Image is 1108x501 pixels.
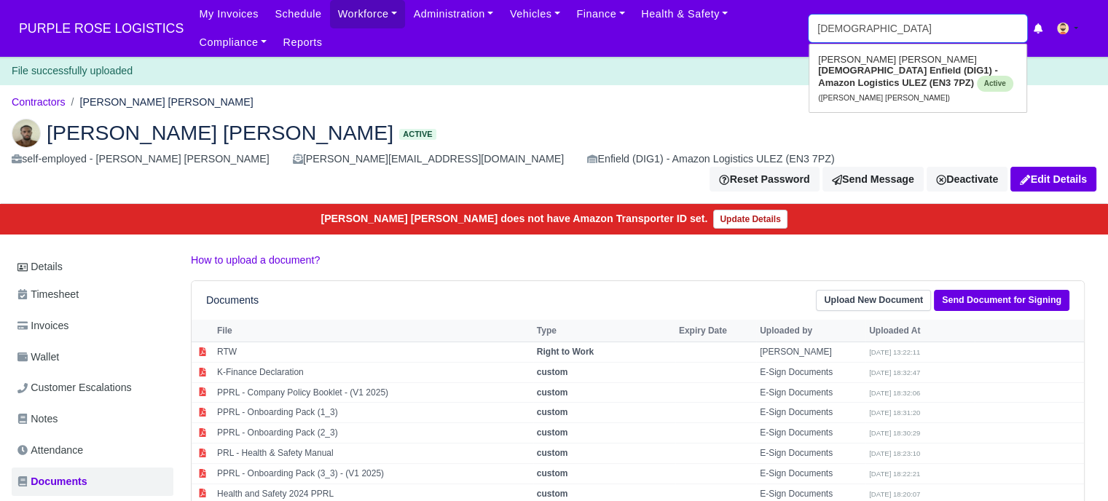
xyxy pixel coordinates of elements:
strong: Enfield (DIG1) - Amazon Logistics ULEZ (EN3 7PZ) [818,65,998,88]
td: E-Sign Documents [756,463,865,484]
h6: Documents [206,294,259,307]
a: Edit Details [1010,167,1096,192]
a: Send Document for Signing [934,290,1069,311]
th: Expiry Date [675,320,756,342]
span: Timesheet [17,286,79,303]
a: Notes [12,405,173,433]
span: PURPLE ROSE LOGISTICS [12,14,191,43]
span: Active [977,76,1013,92]
div: self-employed - [PERSON_NAME] [PERSON_NAME] [12,151,270,167]
strong: custom [537,468,568,478]
span: Notes [17,411,58,427]
td: PPRL - Company Policy Booklet - (V1 2025) [213,382,533,403]
td: PPRL - Onboarding Pack (3_3) - (V1 2025) [213,463,533,484]
a: Deactivate [927,167,1007,192]
td: PPRL - Onboarding Pack (1_3) [213,403,533,423]
a: Details [12,253,173,280]
td: K-Finance Declaration [213,362,533,382]
input: Search... [809,15,1027,42]
th: Uploaded At [865,320,975,342]
td: E-Sign Documents [756,443,865,464]
a: Update Details [713,210,787,229]
td: RTW [213,342,533,363]
td: [PERSON_NAME] [756,342,865,363]
span: Invoices [17,317,68,334]
th: Type [533,320,675,342]
span: Customer Escalations [17,379,132,396]
span: Active [399,129,436,140]
div: [PERSON_NAME][EMAIL_ADDRESS][DOMAIN_NAME] [293,151,565,167]
a: Documents [12,468,173,496]
a: Upload New Document [816,290,931,311]
strong: Right to Work [537,347,594,357]
td: E-Sign Documents [756,423,865,443]
a: Customer Escalations [12,374,173,402]
small: ([PERSON_NAME] [PERSON_NAME]) [818,94,950,102]
button: Reset Password [710,167,819,192]
a: Invoices [12,312,173,340]
strong: custom [537,407,568,417]
span: Documents [17,473,87,490]
span: [PERSON_NAME] [PERSON_NAME] [47,122,393,143]
a: Wallet [12,343,173,371]
a: Send Message [822,167,924,192]
li: [PERSON_NAME] [PERSON_NAME] [66,94,254,111]
span: Wallet [17,349,59,366]
span: Attendance [17,442,83,459]
td: E-Sign Documents [756,382,865,403]
a: [PERSON_NAME] [PERSON_NAME][DEMOGRAPHIC_DATA] Enfield (DIG1) - Amazon Logistics ULEZ (EN3 7PZ) Ac... [809,48,1026,109]
td: PPRL - Onboarding Pack (2_3) [213,423,533,443]
strong: [DEMOGRAPHIC_DATA] [818,65,927,76]
strong: custom [537,367,568,377]
th: File [213,320,533,342]
th: Uploaded by [756,320,865,342]
td: E-Sign Documents [756,403,865,423]
strong: custom [537,448,568,458]
strong: custom [537,427,568,438]
a: Timesheet [12,280,173,309]
div: Enfield (DIG1) - Amazon Logistics ULEZ (EN3 7PZ) [587,151,834,167]
a: Contractors [12,96,66,108]
strong: custom [537,387,568,398]
td: E-Sign Documents [756,362,865,382]
a: Reports [275,28,330,57]
div: Guled Fuad hassan haji [1,107,1107,205]
a: Attendance [12,436,173,465]
a: How to upload a document? [191,254,320,266]
a: Compliance [191,28,275,57]
td: PRL - Health & Safety Manual [213,443,533,464]
iframe: Chat Widget [846,333,1108,501]
strong: custom [537,489,568,499]
a: PURPLE ROSE LOGISTICS [12,15,191,43]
